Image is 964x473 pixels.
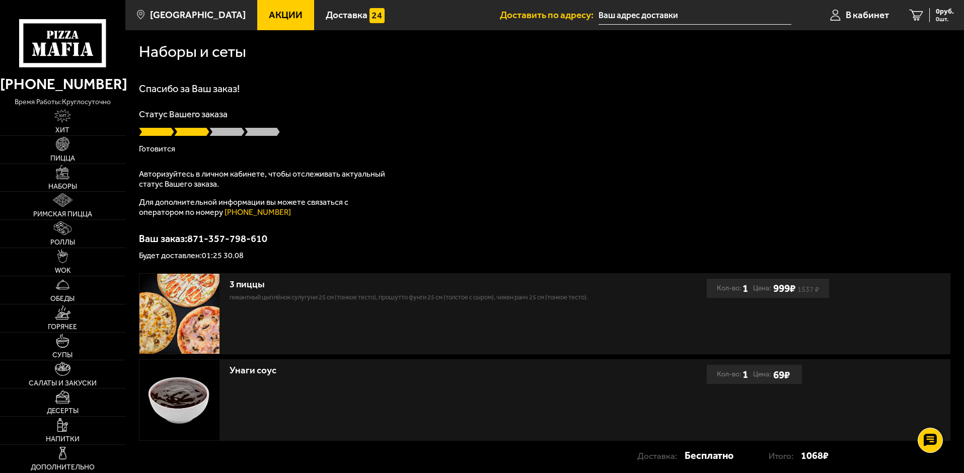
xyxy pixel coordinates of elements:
[29,380,97,387] span: Салаты и закуски
[801,446,829,465] strong: 1068 ₽
[769,446,801,465] p: Итого:
[50,239,75,246] span: Роллы
[743,279,748,298] b: 1
[326,10,367,20] span: Доставка
[33,211,92,218] span: Римская пицца
[753,365,771,384] span: Цена:
[150,10,246,20] span: [GEOGRAPHIC_DATA]
[225,207,291,217] a: [PHONE_NUMBER]
[637,446,685,465] p: Доставка:
[846,10,889,20] span: В кабинет
[139,233,950,244] p: Ваш заказ: 871-357-798-610
[139,44,246,60] h1: Наборы и сеты
[50,295,75,302] span: Обеды
[773,282,795,294] b: 999 ₽
[753,279,771,298] span: Цена:
[139,145,950,153] p: Готовится
[230,292,610,302] p: Пикантный цыплёнок сулугуни 25 см (тонкое тесто), Прошутто Фунги 25 см (толстое с сыром), Чикен Р...
[50,155,75,162] span: Пицца
[55,127,69,134] span: Хит
[599,6,791,25] input: Ваш адрес доставки
[46,436,80,443] span: Напитки
[48,183,77,190] span: Наборы
[139,197,391,217] p: Для дополнительной информации вы можете связаться с оператором по номеру
[139,84,950,94] h1: Спасибо за Ваш заказ!
[743,365,748,384] b: 1
[500,10,599,20] span: Доставить по адресу:
[599,6,791,25] span: улица Пасторова, 7
[139,169,391,189] p: Авторизуйтесь в личном кабинете, чтобы отслеживать актуальный статус Вашего заказа.
[139,110,950,119] p: Статус Вашего заказа
[936,8,954,15] span: 0 руб.
[52,352,72,359] span: Супы
[139,252,950,260] p: Будет доставлен: 01:25 30.08
[685,446,733,465] strong: Бесплатно
[717,365,748,384] div: Кол-во:
[230,279,610,290] div: 3 пиццы
[230,365,610,376] div: Унаги соус
[717,279,748,298] div: Кол-во:
[269,10,303,20] span: Акции
[47,408,79,415] span: Десерты
[773,368,790,381] b: 69 ₽
[936,16,954,22] span: 0 шт.
[369,8,385,23] img: 15daf4d41897b9f0e9f617042186c801.svg
[48,324,77,331] span: Горячее
[31,464,95,471] span: Дополнительно
[797,287,819,292] s: 1537 ₽
[55,267,70,274] span: WOK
